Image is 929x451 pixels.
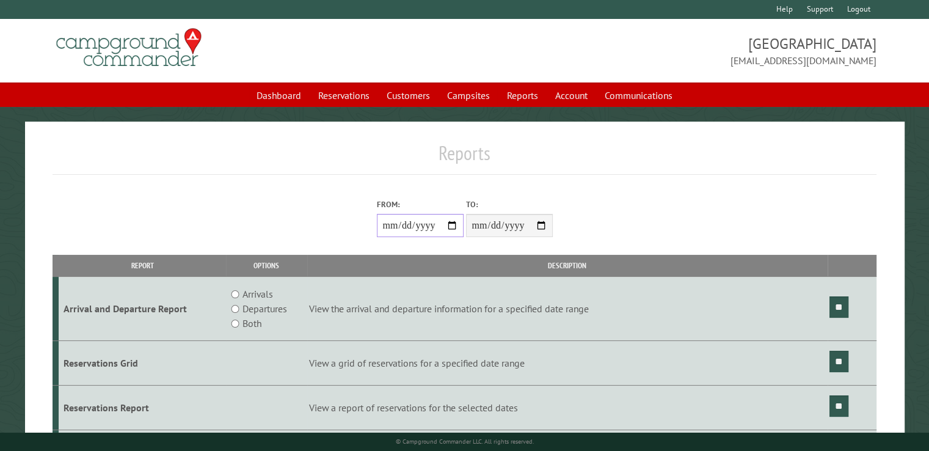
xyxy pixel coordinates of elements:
span: [GEOGRAPHIC_DATA] [EMAIL_ADDRESS][DOMAIN_NAME] [465,34,876,68]
th: Description [307,255,828,276]
label: Both [242,316,261,331]
label: To: [466,199,553,210]
td: Reservations Grid [59,341,226,386]
a: Reservations [311,84,377,107]
td: View a grid of reservations for a specified date range [307,341,828,386]
h1: Reports [53,141,876,175]
a: Reports [500,84,545,107]
th: Options [226,255,307,276]
small: © Campground Commander LLC. All rights reserved. [396,438,534,446]
a: Account [548,84,595,107]
label: Departures [242,301,287,316]
a: Campsites [440,84,497,107]
img: Campground Commander [53,24,205,71]
th: Report [59,255,226,276]
label: From: [377,199,464,210]
td: Reservations Report [59,385,226,430]
a: Dashboard [249,84,308,107]
a: Customers [379,84,437,107]
td: View the arrival and departure information for a specified date range [307,277,828,341]
td: View a report of reservations for the selected dates [307,385,828,430]
a: Communications [597,84,680,107]
td: Arrival and Departure Report [59,277,226,341]
label: Arrivals [242,287,273,301]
